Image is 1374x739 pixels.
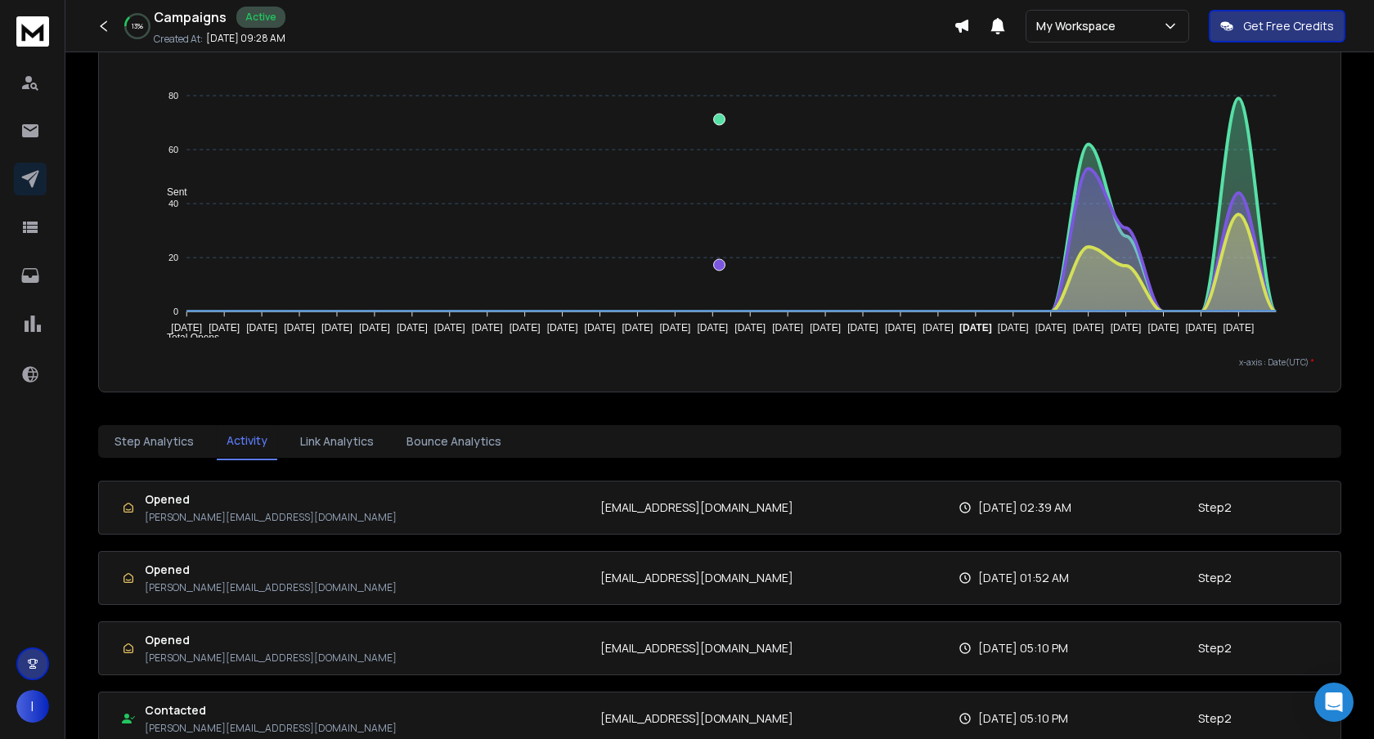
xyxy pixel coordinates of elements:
p: My Workspace [1036,18,1122,34]
p: [DATE] 09:28 AM [206,32,285,45]
tspan: [DATE] [885,322,916,334]
p: Step 2 [1198,640,1232,656]
button: Get Free Credits [1209,10,1345,43]
p: Step 2 [1198,570,1232,586]
tspan: [DATE] [510,322,541,334]
tspan: [DATE] [397,322,428,334]
p: Created At: [154,33,203,46]
div: Open Intercom Messenger [1314,683,1354,722]
button: Activity [217,423,277,460]
p: x-axis : Date(UTC) [125,356,1314,369]
p: [EMAIL_ADDRESS][DOMAIN_NAME] [600,640,793,656]
tspan: 20 [168,253,178,262]
h1: Opened [145,562,397,578]
h1: Contacted [145,702,397,719]
button: Step Analytics [105,423,204,459]
div: Active [236,7,285,28]
tspan: [DATE] [1148,322,1179,334]
tspan: [DATE] [472,322,503,334]
p: [PERSON_NAME][EMAIL_ADDRESS][DOMAIN_NAME] [145,722,397,735]
h1: Campaigns [154,7,227,27]
tspan: [DATE] [247,322,278,334]
tspan: [DATE] [1224,322,1255,334]
h1: Opened [145,632,397,648]
tspan: [DATE] [434,322,465,334]
tspan: [DATE] [923,322,954,334]
p: [DATE] 02:39 AM [978,499,1071,516]
tspan: [DATE] [547,322,578,334]
p: [DATE] 05:10 PM [978,710,1068,727]
tspan: 40 [168,199,178,208]
tspan: [DATE] [209,322,240,334]
tspan: 0 [173,307,178,316]
tspan: 60 [168,145,178,155]
tspan: 80 [168,91,178,101]
tspan: [DATE] [660,322,691,334]
p: Get Free Credits [1243,18,1334,34]
h1: Opened [145,491,397,508]
p: [EMAIL_ADDRESS][DOMAIN_NAME] [600,499,793,516]
tspan: [DATE] [1073,322,1104,334]
tspan: [DATE] [1035,322,1066,334]
img: logo [16,16,49,47]
p: [EMAIL_ADDRESS][DOMAIN_NAME] [600,570,793,586]
button: I [16,690,49,723]
tspan: [DATE] [998,322,1029,334]
tspan: [DATE] [847,322,878,334]
tspan: [DATE] [321,322,352,334]
p: [DATE] 05:10 PM [978,640,1068,656]
tspan: [DATE] [172,322,203,334]
tspan: [DATE] [1111,322,1142,334]
p: [EMAIL_ADDRESS][DOMAIN_NAME] [600,710,793,727]
button: Link Analytics [290,423,384,459]
p: [PERSON_NAME][EMAIL_ADDRESS][DOMAIN_NAME] [145,652,397,665]
p: [PERSON_NAME][EMAIL_ADDRESS][DOMAIN_NAME] [145,581,397,594]
tspan: [DATE] [284,322,315,334]
tspan: [DATE] [735,322,766,334]
tspan: [DATE] [959,322,992,334]
tspan: [DATE] [622,322,653,334]
p: 13 % [132,21,143,31]
tspan: [DATE] [1186,322,1217,334]
tspan: [DATE] [585,322,616,334]
p: [PERSON_NAME][EMAIL_ADDRESS][DOMAIN_NAME] [145,511,397,524]
p: [DATE] 01:52 AM [978,570,1069,586]
tspan: [DATE] [773,322,804,334]
tspan: [DATE] [698,322,729,334]
button: Bounce Analytics [397,423,511,459]
p: Step 2 [1198,710,1232,727]
tspan: [DATE] [810,322,842,334]
span: Total Opens [155,332,219,343]
tspan: [DATE] [359,322,390,334]
p: Step 2 [1198,499,1232,516]
span: Sent [155,186,187,198]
